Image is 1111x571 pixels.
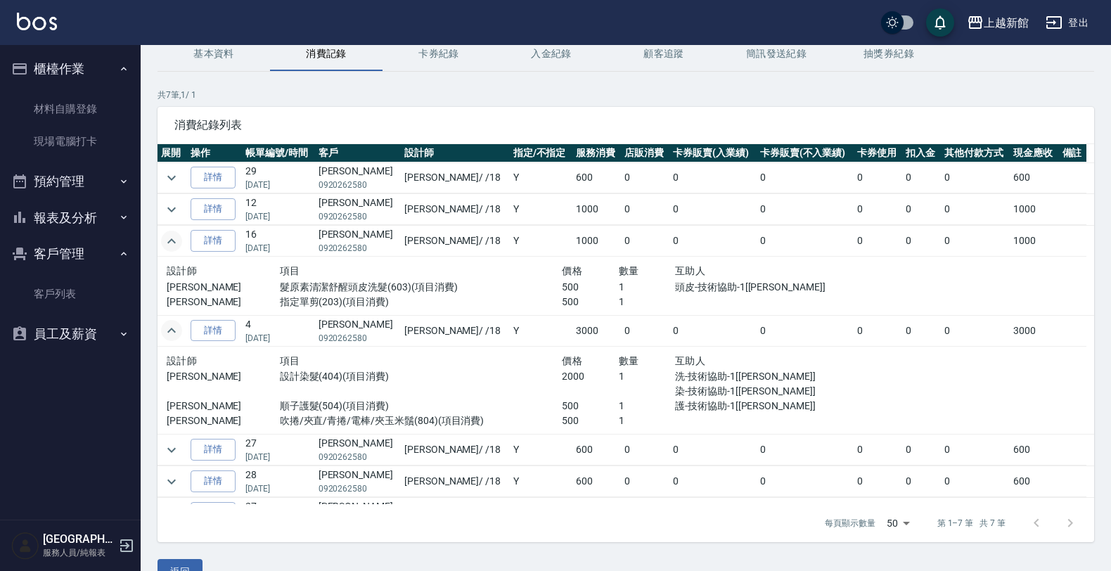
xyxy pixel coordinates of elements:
[619,355,639,366] span: 數量
[280,280,563,295] p: 髮原素清潔舒醒頭皮洗髮(603)(項目消費)
[1010,226,1058,257] td: 1000
[191,439,236,461] a: 詳情
[854,162,902,193] td: 0
[669,435,757,466] td: 0
[902,498,941,529] td: 0
[621,466,669,497] td: 0
[280,265,300,276] span: 項目
[280,399,563,413] p: 順子護髮(504)(項目消費)
[669,315,757,346] td: 0
[757,162,854,193] td: 0
[43,532,115,546] h5: [GEOGRAPHIC_DATA]
[854,435,902,466] td: 0
[161,320,182,341] button: expand row
[167,413,280,428] p: [PERSON_NAME]
[669,226,757,257] td: 0
[608,37,720,71] button: 顧客追蹤
[757,315,854,346] td: 0
[669,466,757,497] td: 0
[191,198,236,220] a: 詳情
[6,125,135,158] a: 現場電腦打卡
[562,265,582,276] span: 價格
[621,435,669,466] td: 0
[242,435,315,466] td: 27
[191,320,236,342] a: 詳情
[902,435,941,466] td: 0
[161,503,182,524] button: expand row
[562,355,582,366] span: 價格
[280,295,563,309] p: 指定單剪(203)(項目消費)
[191,502,236,524] a: 詳情
[245,210,312,223] p: [DATE]
[161,471,182,492] button: expand row
[319,482,397,495] p: 0920262580
[572,315,621,346] td: 3000
[167,295,280,309] p: [PERSON_NAME]
[562,280,618,295] p: 500
[941,226,1010,257] td: 0
[961,8,1034,37] button: 上越新館
[621,226,669,257] td: 0
[572,466,621,497] td: 600
[242,144,315,162] th: 帳單編號/時間
[757,194,854,225] td: 0
[902,144,941,162] th: 扣入金
[941,162,1010,193] td: 0
[245,242,312,255] p: [DATE]
[1010,498,1058,529] td: 500
[619,265,639,276] span: 數量
[245,179,312,191] p: [DATE]
[1010,194,1058,225] td: 1000
[6,200,135,236] button: 報表及分析
[158,144,187,162] th: 展開
[833,37,945,71] button: 抽獎券紀錄
[280,413,563,428] p: 吹捲/夾直/青捲/電棒/夾玉米鬚(804)(項目消費)
[167,265,197,276] span: 設計師
[854,466,902,497] td: 0
[319,179,397,191] p: 0920262580
[757,435,854,466] td: 0
[675,399,845,413] p: 護-技術協助-1[[PERSON_NAME]]
[11,532,39,560] img: Person
[401,144,510,162] th: 設計師
[854,498,902,529] td: 0
[562,399,618,413] p: 500
[720,37,833,71] button: 簡訊發送紀錄
[242,466,315,497] td: 28
[902,162,941,193] td: 0
[167,355,197,366] span: 設計師
[669,162,757,193] td: 0
[941,498,1010,529] td: 0
[315,144,401,162] th: 客戶
[675,265,705,276] span: 互助人
[669,498,757,529] td: 0
[902,466,941,497] td: 0
[937,517,1006,530] p: 第 1–7 筆 共 7 筆
[242,498,315,529] td: 27
[572,226,621,257] td: 1000
[315,226,401,257] td: [PERSON_NAME]
[401,498,510,529] td: [PERSON_NAME] / /18
[675,355,705,366] span: 互助人
[1059,144,1087,162] th: 備註
[315,162,401,193] td: [PERSON_NAME]
[510,498,572,529] td: Y
[319,451,397,463] p: 0920262580
[572,435,621,466] td: 600
[510,466,572,497] td: Y
[1010,466,1058,497] td: 600
[6,236,135,272] button: 客戶管理
[854,144,902,162] th: 卡券使用
[319,210,397,223] p: 0920262580
[621,194,669,225] td: 0
[854,315,902,346] td: 0
[174,118,1077,132] span: 消費紀錄列表
[161,167,182,188] button: expand row
[572,162,621,193] td: 600
[167,369,280,384] p: [PERSON_NAME]
[1010,315,1058,346] td: 3000
[242,226,315,257] td: 16
[619,399,675,413] p: 1
[562,413,618,428] p: 500
[854,194,902,225] td: 0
